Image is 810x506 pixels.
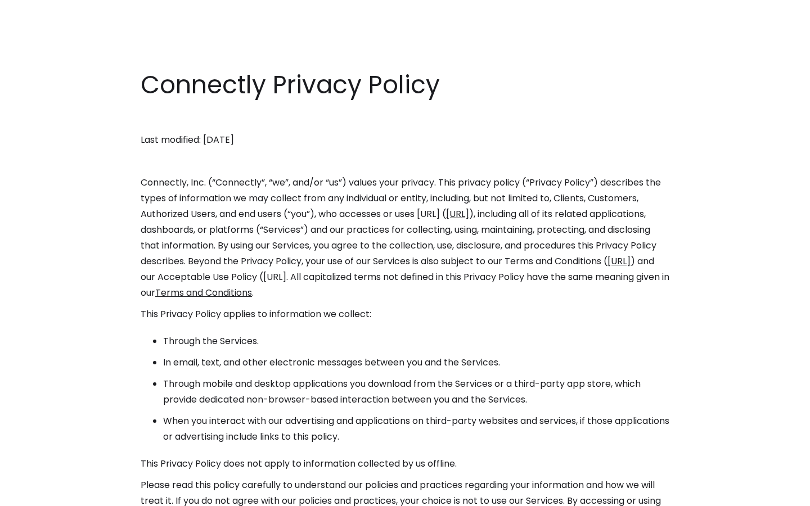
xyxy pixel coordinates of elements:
[163,333,669,349] li: Through the Services.
[155,286,252,299] a: Terms and Conditions
[163,355,669,371] li: In email, text, and other electronic messages between you and the Services.
[11,485,67,502] aside: Language selected: English
[141,153,669,169] p: ‍
[141,67,669,102] h1: Connectly Privacy Policy
[163,413,669,445] li: When you interact with our advertising and applications on third-party websites and services, if ...
[163,376,669,408] li: Through mobile and desktop applications you download from the Services or a third-party app store...
[607,255,631,268] a: [URL]
[141,306,669,322] p: This Privacy Policy applies to information we collect:
[141,111,669,126] p: ‍
[141,132,669,148] p: Last modified: [DATE]
[141,175,669,301] p: Connectly, Inc. (“Connectly”, “we”, and/or “us”) values your privacy. This privacy policy (“Priva...
[446,207,469,220] a: [URL]
[141,456,669,472] p: This Privacy Policy does not apply to information collected by us offline.
[22,486,67,502] ul: Language list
